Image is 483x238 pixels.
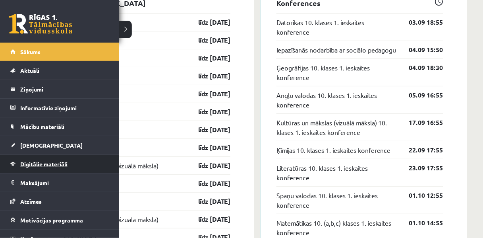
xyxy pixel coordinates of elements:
[20,142,83,149] span: [DEMOGRAPHIC_DATA]
[10,80,109,98] a: Ziņojumi
[10,61,109,80] a: Aktuāli
[184,161,230,170] a: līdz [DATE]
[184,215,230,224] a: līdz [DATE]
[20,67,39,74] span: Aktuāli
[397,118,443,127] a: 17.09 16:55
[10,43,109,61] a: Sākums
[20,198,42,205] span: Atzīmes
[20,99,109,117] legend: Informatīvie ziņojumi
[20,160,68,168] span: Digitālie materiāli
[276,63,397,82] a: Ģeogrāfijas 10. klases 1. ieskaites konference
[397,218,443,228] a: 01.10 14:55
[397,63,443,72] a: 04.09 18:30
[397,145,443,155] a: 22.09 17:55
[184,197,230,206] a: līdz [DATE]
[10,192,109,211] a: Atzīmes
[276,90,397,109] a: Angļu valodas 10. klases 1. ieskaites konference
[276,163,397,182] a: Literatūras 10. klases 1. ieskaites konference
[184,143,230,152] a: līdz [DATE]
[397,45,443,55] a: 04.09 15:50
[276,45,396,55] a: Iepazīšanās nodarbība ar sociālo pedagogu
[276,191,397,210] a: Spāņu valodas 10. klases 1. ieskaites konference
[9,14,72,34] a: Rīgas 1. Tālmācības vidusskola
[397,90,443,100] a: 05.09 16:55
[20,80,109,98] legend: Ziņojumi
[184,125,230,135] a: līdz [DATE]
[184,35,230,45] a: līdz [DATE]
[20,217,83,224] span: Motivācijas programma
[10,174,109,192] a: Maksājumi
[184,53,230,63] a: līdz [DATE]
[20,174,109,192] legend: Maksājumi
[276,145,391,155] a: Ķīmijas 10. klases 1. ieskaites konference
[276,218,397,237] a: Matemātikas 10. (a,b,c) klases 1. ieskaites konference
[10,99,109,117] a: Informatīvie ziņojumi
[184,179,230,188] a: līdz [DATE]
[10,211,109,229] a: Motivācijas programma
[184,18,230,27] a: līdz [DATE]
[184,89,230,99] a: līdz [DATE]
[276,118,397,137] a: Kultūras un mākslas (vizuālā māksla) 10. klases 1. ieskaites konference
[276,18,397,37] a: Datorikas 10. klases 1. ieskaites konference
[397,163,443,173] a: 23.09 17:55
[20,123,64,130] span: Mācību materiāli
[397,191,443,200] a: 01.10 12:55
[10,117,109,136] a: Mācību materiāli
[184,71,230,81] a: līdz [DATE]
[10,155,109,173] a: Digitālie materiāli
[184,107,230,117] a: līdz [DATE]
[397,18,443,27] a: 03.09 18:55
[20,48,41,55] span: Sākums
[10,136,109,154] a: [DEMOGRAPHIC_DATA]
